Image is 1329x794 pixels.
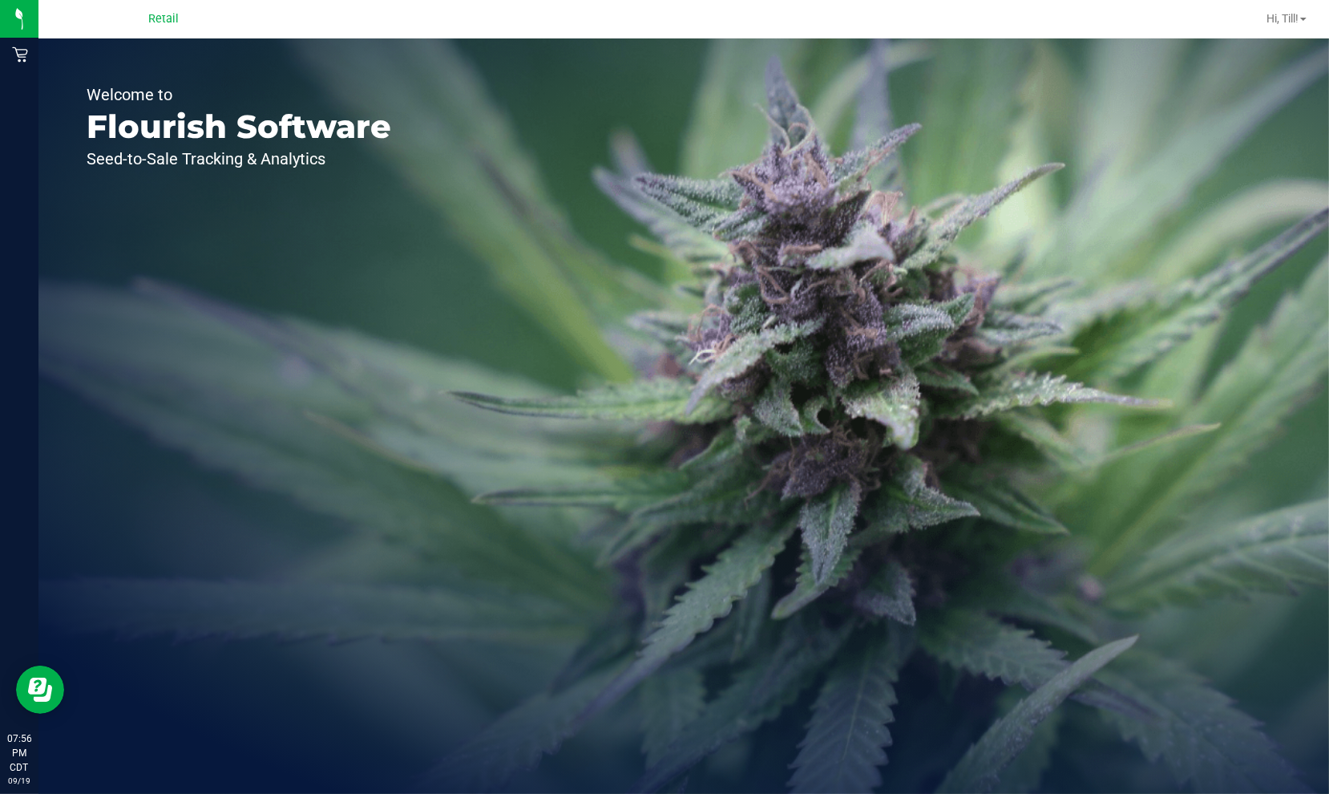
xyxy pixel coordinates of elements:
p: 07:56 PM CDT [7,731,31,775]
iframe: Resource center [16,666,64,714]
span: Retail [148,12,179,26]
p: Welcome to [87,87,391,103]
p: Flourish Software [87,111,391,143]
p: 09/19 [7,775,31,787]
inline-svg: Retail [12,47,28,63]
p: Seed-to-Sale Tracking & Analytics [87,151,391,167]
span: Hi, Till! [1266,12,1299,25]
